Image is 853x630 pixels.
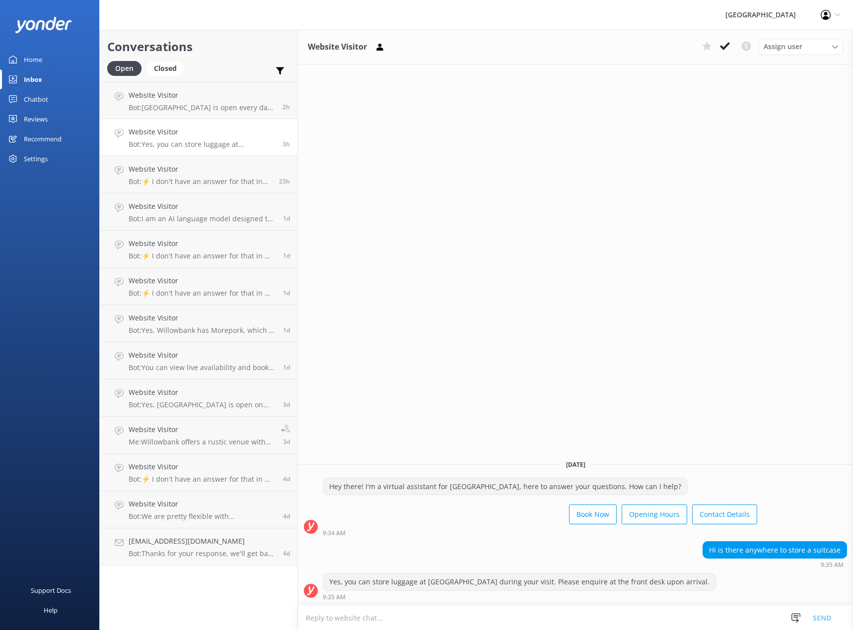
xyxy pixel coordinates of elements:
a: Website VisitorBot:⚡ I don't have an answer for that in my knowledge base. Please try and rephras... [100,268,297,305]
p: Bot: ⚡ I don't have an answer for that in my knowledge base. Please try and rephrase your questio... [129,289,276,298]
h4: Website Visitor [129,499,276,509]
h4: Website Visitor [129,461,276,472]
span: Assign user [764,41,802,52]
h2: Conversations [107,37,290,56]
a: Website VisitorBot:⚡ I don't have an answer for that in my knowledge base. Please try and rephras... [100,156,297,193]
div: Oct 10 2025 09:34am (UTC +13:00) Pacific/Auckland [323,529,757,536]
h4: [EMAIL_ADDRESS][DOMAIN_NAME] [129,536,276,547]
p: Bot: [GEOGRAPHIC_DATA] is open every day from 9:30am to 5pm, except on [DATE], when it is closed ... [129,103,275,112]
p: Me: Willowbank offers a rustic venue with the opportunity to combine New Zealand’s wildlife, cult... [129,438,274,446]
p: Bot: I am an AI language model designed to answer your questions based on a knowledge base provid... [129,214,276,223]
span: Oct 08 2025 03:58pm (UTC +13:00) Pacific/Auckland [283,326,290,334]
span: Oct 10 2025 09:35am (UTC +13:00) Pacific/Auckland [283,140,290,148]
p: Bot: ⚡ I don't have an answer for that in my knowledge base. Please try and rephrase your questio... [129,177,272,186]
a: [EMAIL_ADDRESS][DOMAIN_NAME]Bot:Thanks for your response, we'll get back to you as soon as we can... [100,528,297,566]
strong: 9:35 AM [323,594,346,600]
div: Recommend [24,129,62,149]
p: Bot: You can view live availability and book your tickets online from [URL][DOMAIN_NAME]. Tickets... [129,363,276,372]
span: Oct 06 2025 08:30am (UTC +13:00) Pacific/Auckland [283,512,290,520]
p: Bot: Yes, [GEOGRAPHIC_DATA] is open on Sundays. [129,400,276,409]
button: Opening Hours [622,504,687,524]
div: Hey there! I'm a virtual assistant for [GEOGRAPHIC_DATA], here to answer your questions. How can ... [323,478,687,495]
h4: Website Visitor [129,201,276,212]
a: Website VisitorMe:Willowbank offers a rustic venue with the opportunity to combine New Zealand’s ... [100,417,297,454]
a: Closed [146,63,189,73]
span: Oct 07 2025 10:40am (UTC +13:00) Pacific/Auckland [283,438,290,446]
div: Settings [24,149,48,169]
div: Assign User [759,39,843,55]
strong: 9:34 AM [323,530,346,536]
a: Website VisitorBot:Yes, [GEOGRAPHIC_DATA] is open on Sundays.3d [100,379,297,417]
span: Oct 09 2025 11:48am (UTC +13:00) Pacific/Auckland [283,252,290,260]
a: Website VisitorBot:Yes, you can store luggage at [GEOGRAPHIC_DATA] during your visit. Please enqu... [100,119,297,156]
h4: Website Visitor [129,350,276,361]
div: Closed [146,61,184,76]
h4: Website Visitor [129,313,276,323]
span: Oct 07 2025 11:33am (UTC +13:00) Pacific/Auckland [283,400,290,409]
span: Oct 05 2025 10:10pm (UTC +13:00) Pacific/Auckland [283,549,290,558]
a: Website VisitorBot:⚡ I don't have an answer for that in my knowledge base. Please try and rephras... [100,231,297,268]
p: Bot: We are pretty flexible with cancellations, unless it is for an activity that we have prepare... [129,512,276,521]
div: Home [24,50,42,69]
h4: Website Visitor [129,275,276,286]
div: Support Docs [31,580,71,600]
span: Oct 09 2025 11:49am (UTC +13:00) Pacific/Auckland [283,214,290,223]
h4: Website Visitor [129,424,274,435]
p: Bot: Yes, Willowbank has Morepork, which is also known as Ruru. [129,326,276,335]
h4: Website Visitor [129,90,275,101]
p: Bot: ⚡ I don't have an answer for that in my knowledge base. Please try and rephrase your questio... [129,475,276,484]
a: Website VisitorBot:You can view live availability and book your tickets online from [URL][DOMAIN_... [100,342,297,379]
a: Website VisitorBot:I am an AI language model designed to answer your questions based on a knowled... [100,193,297,231]
img: yonder-white-logo.png [15,17,72,33]
span: Oct 09 2025 11:39am (UTC +13:00) Pacific/Auckland [283,289,290,297]
h4: Website Visitor [129,238,276,249]
div: Inbox [24,69,42,89]
span: [DATE] [560,460,591,469]
div: Chatbot [24,89,48,109]
div: Oct 10 2025 09:35am (UTC +13:00) Pacific/Auckland [703,561,847,568]
h4: Website Visitor [129,164,272,175]
a: Website VisitorBot:⚡ I don't have an answer for that in my knowledge base. Please try and rephras... [100,454,297,491]
p: Bot: ⚡ I don't have an answer for that in my knowledge base. Please try and rephrase your questio... [129,252,276,260]
div: Oct 10 2025 09:35am (UTC +13:00) Pacific/Auckland [323,593,716,600]
div: Open [107,61,142,76]
div: Yes, you can store luggage at [GEOGRAPHIC_DATA] during your visit. Please enquire at the front de... [323,573,715,590]
a: Website VisitorBot:We are pretty flexible with cancellations, unless it is for an activity that w... [100,491,297,528]
a: Open [107,63,146,73]
p: Bot: Yes, you can store luggage at [GEOGRAPHIC_DATA] during your visit. Please enquire at the fro... [129,140,275,149]
a: Website VisitorBot:Yes, Willowbank has Morepork, which is also known as Ruru.1d [100,305,297,342]
h4: Website Visitor [129,387,276,398]
a: Website VisitorBot:[GEOGRAPHIC_DATA] is open every day from 9:30am to 5pm, except on [DATE], when... [100,82,297,119]
span: Oct 06 2025 10:04am (UTC +13:00) Pacific/Auckland [283,475,290,483]
span: Oct 10 2025 11:15am (UTC +13:00) Pacific/Auckland [283,103,290,111]
strong: 9:35 AM [821,562,844,568]
span: Oct 09 2025 02:13pm (UTC +13:00) Pacific/Auckland [279,177,290,186]
span: Oct 08 2025 03:27pm (UTC +13:00) Pacific/Auckland [283,363,290,372]
div: Reviews [24,109,48,129]
h4: Website Visitor [129,126,275,137]
button: Contact Details [692,504,757,524]
button: Book Now [569,504,617,524]
p: Bot: Thanks for your response, we'll get back to you as soon as we can during opening hours. [129,549,276,558]
div: Hi is there anywhere to store a suitcase [703,542,847,559]
div: Help [44,600,58,620]
h3: Website Visitor [308,41,367,54]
